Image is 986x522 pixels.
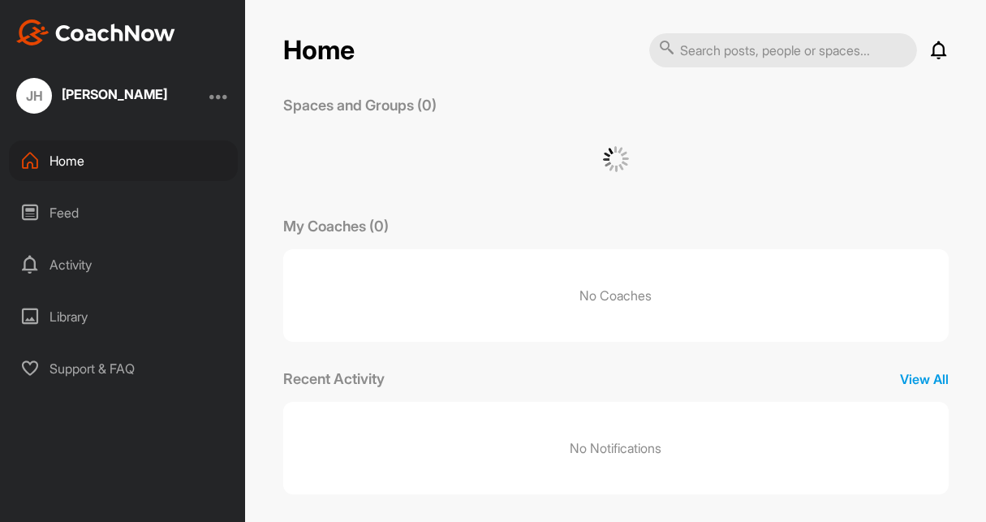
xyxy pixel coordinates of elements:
img: CoachNow [16,19,175,45]
p: Spaces and Groups (0) [283,94,437,116]
p: View All [900,369,949,389]
p: Recent Activity [283,368,385,390]
div: Library [9,296,238,337]
img: G6gVgL6ErOh57ABN0eRmCEwV0I4iEi4d8EwaPGI0tHgoAbU4EAHFLEQAh+QQFCgALACwIAA4AGAASAAAEbHDJSesaOCdk+8xg... [603,146,629,172]
div: Support & FAQ [9,348,238,389]
div: Home [9,140,238,181]
div: JH [16,78,52,114]
p: No Notifications [570,438,661,458]
div: Activity [9,244,238,285]
div: Feed [9,192,238,233]
div: [PERSON_NAME] [62,88,167,101]
p: No Coaches [283,249,949,342]
p: My Coaches (0) [283,215,389,237]
input: Search posts, people or spaces... [649,33,917,67]
h2: Home [283,35,355,67]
